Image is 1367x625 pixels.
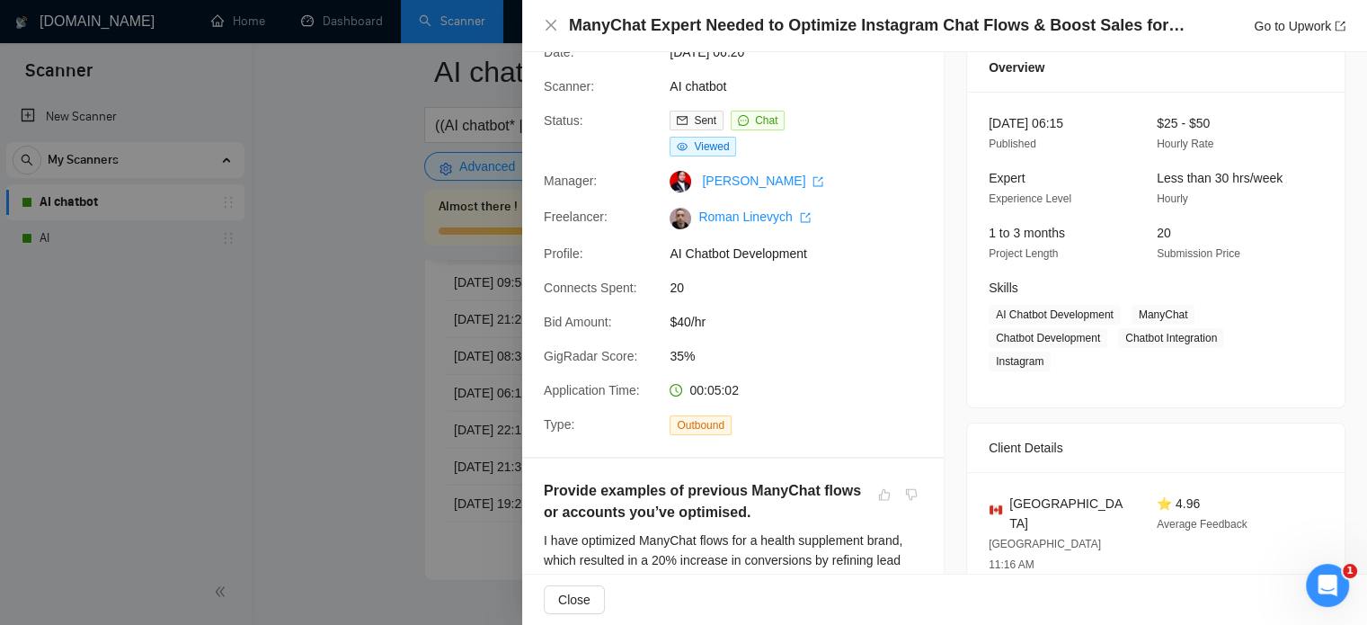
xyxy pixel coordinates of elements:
[544,281,637,295] span: Connects Spent:
[544,417,574,432] span: Type:
[1306,564,1349,607] iframe: Intercom live chat
[670,42,939,62] span: [DATE] 06:20
[1157,247,1240,260] span: Submission Price
[989,138,1036,150] span: Published
[670,208,691,229] img: c1zQkAeJOwrHr71D6Cbu2uvPb4L6m2WKJMJp7oxAZ1Zh8tg3AGqQPnISN-g4wGWz7J
[544,45,573,59] span: Date:
[670,415,732,435] span: Outbound
[544,349,637,363] span: GigRadar Score:
[670,244,939,263] span: AI Chatbot Development
[989,305,1121,325] span: AI Chatbot Development
[989,226,1065,240] span: 1 to 3 months
[1343,564,1357,578] span: 1
[989,424,1323,472] div: Client Details
[670,76,939,96] span: AI chatbot
[544,113,583,128] span: Status:
[677,141,688,152] span: eye
[812,176,823,187] span: export
[694,140,729,153] span: Viewed
[1157,496,1200,511] span: ⭐ 4.96
[544,18,558,33] button: Close
[800,212,811,223] span: export
[544,210,608,224] span: Freelancer:
[544,480,865,523] h5: Provide examples of previous ManyChat flows or accounts you’ve optimised.
[694,114,716,127] span: Sent
[1254,19,1345,33] a: Go to Upworkexport
[990,504,1002,516] img: 🇨🇦
[670,312,939,332] span: $40/hr
[677,115,688,126] span: mail
[544,315,612,329] span: Bid Amount:
[989,247,1058,260] span: Project Length
[670,278,939,298] span: 20
[989,328,1107,348] span: Chatbot Development
[702,174,823,188] a: [PERSON_NAME] export
[1157,116,1210,130] span: $25 - $50
[544,79,594,94] span: Scanner:
[1132,305,1195,325] span: ManyChat
[1335,21,1345,31] span: export
[989,116,1063,130] span: [DATE] 06:15
[1157,518,1247,531] span: Average Feedback
[698,210,810,224] a: Roman Linevych export
[989,281,1018,295] span: Skills
[544,246,583,261] span: Profile:
[544,585,605,614] button: Close
[1157,171,1283,185] span: Less than 30 hrs/week
[989,171,1025,185] span: Expert
[544,174,597,188] span: Manager:
[1009,494,1128,533] span: [GEOGRAPHIC_DATA]
[1157,192,1188,205] span: Hourly
[1157,138,1213,150] span: Hourly Rate
[1157,226,1171,240] span: 20
[989,352,1051,371] span: Instagram
[558,590,590,610] span: Close
[544,383,640,397] span: Application Time:
[989,538,1101,571] span: [GEOGRAPHIC_DATA] 11:16 AM
[755,114,777,127] span: Chat
[989,58,1044,77] span: Overview
[670,384,682,397] span: clock-circle
[738,115,749,126] span: message
[689,383,739,397] span: 00:05:02
[670,346,939,366] span: 35%
[569,14,1189,37] h4: ManyChat Expert Needed to Optimize Instagram Chat Flows & Boost Sales for Fitness Brand
[989,192,1071,205] span: Experience Level
[544,18,558,32] span: close
[1118,328,1224,348] span: Chatbot Integration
